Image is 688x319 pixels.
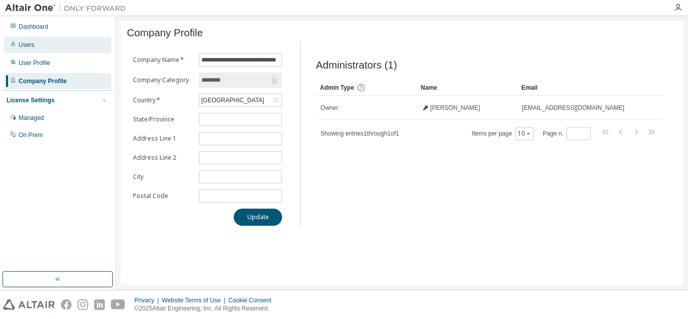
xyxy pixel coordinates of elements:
label: Address Line 1 [133,135,193,143]
label: Company Name [133,56,193,64]
div: License Settings [7,96,54,104]
div: Privacy [134,296,162,304]
span: Administrators (1) [316,59,397,71]
span: Page n. [543,127,591,140]
label: Address Line 2 [133,154,193,162]
div: User Profile [19,59,50,67]
div: On Prem [19,131,43,139]
span: Company Profile [127,27,203,39]
p: © 2025 Altair Engineering, Inc. All Rights Reserved. [134,304,278,313]
img: altair_logo.svg [3,299,55,310]
span: Owner [320,104,338,112]
div: [GEOGRAPHIC_DATA] [199,94,282,106]
div: Website Terms of Use [162,296,228,304]
div: Name [421,80,513,96]
span: [EMAIL_ADDRESS][DOMAIN_NAME] [522,104,624,112]
label: State/Province [133,115,193,123]
div: [GEOGRAPHIC_DATA] [200,95,266,106]
span: Admin Type [320,84,354,91]
span: [PERSON_NAME] [430,104,480,112]
label: Country [133,96,193,104]
div: Company Profile [19,77,66,85]
img: Altair One [5,3,131,13]
button: Update [234,209,282,226]
div: Managed [19,114,44,122]
button: 10 [518,130,531,138]
div: Dashboard [19,23,48,31]
div: Email [521,80,634,96]
img: instagram.svg [78,299,88,310]
img: facebook.svg [61,299,72,310]
div: Users [19,41,34,49]
img: youtube.svg [111,299,125,310]
span: Showing entries 1 through 1 of 1 [320,130,399,137]
label: City [133,173,193,181]
img: linkedin.svg [94,299,105,310]
span: Items per page [472,127,534,140]
div: Cookie Consent [228,296,277,304]
label: Company Category [133,76,193,84]
label: Postal Code [133,192,193,200]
